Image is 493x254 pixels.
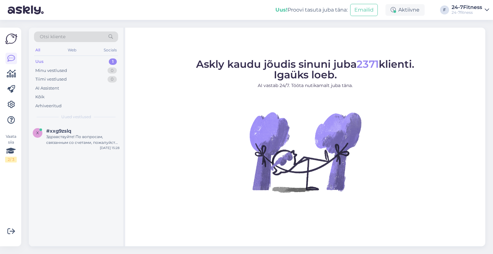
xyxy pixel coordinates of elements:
div: Socials [102,46,118,54]
div: Arhiveeritud [35,103,62,109]
div: Uus [35,58,44,65]
div: AI Assistent [35,85,59,92]
div: All [34,46,41,54]
div: Web [66,46,78,54]
div: [DATE] 15:28 [100,145,119,150]
b: Uus! [275,7,288,13]
div: Здравствуйте! По вопросам, связанным со счетами, пожалуйста, свяжитесь с нами по электронной почт... [46,134,119,145]
a: 24-7Fitness24-7fitness [452,5,489,15]
button: Emailid [350,4,378,16]
div: Minu vestlused [35,67,67,74]
div: 0 [108,76,117,83]
div: Kõik [35,94,45,100]
div: 2 / 3 [5,157,17,162]
img: Askly Logo [5,33,17,45]
div: 1 [109,58,117,65]
p: AI vastab 24/7. Tööta nutikamalt juba täna. [196,82,414,89]
div: Aktiivne [385,4,425,16]
img: No Chat active [247,94,363,210]
div: 0 [108,67,117,74]
span: x [36,130,39,135]
div: Proovi tasuta juba täna: [275,6,348,14]
span: Uued vestlused [61,114,91,120]
span: #xxg9zslq [46,128,71,134]
div: F [440,5,449,14]
div: 24-7fitness [452,10,482,15]
div: Vaata siia [5,134,17,162]
div: Tiimi vestlused [35,76,67,83]
span: Askly kaudu jõudis sinuni juba klienti. Igaüks loeb. [196,58,414,81]
div: 24-7Fitness [452,5,482,10]
span: 2371 [357,58,379,70]
span: Otsi kliente [40,33,65,40]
